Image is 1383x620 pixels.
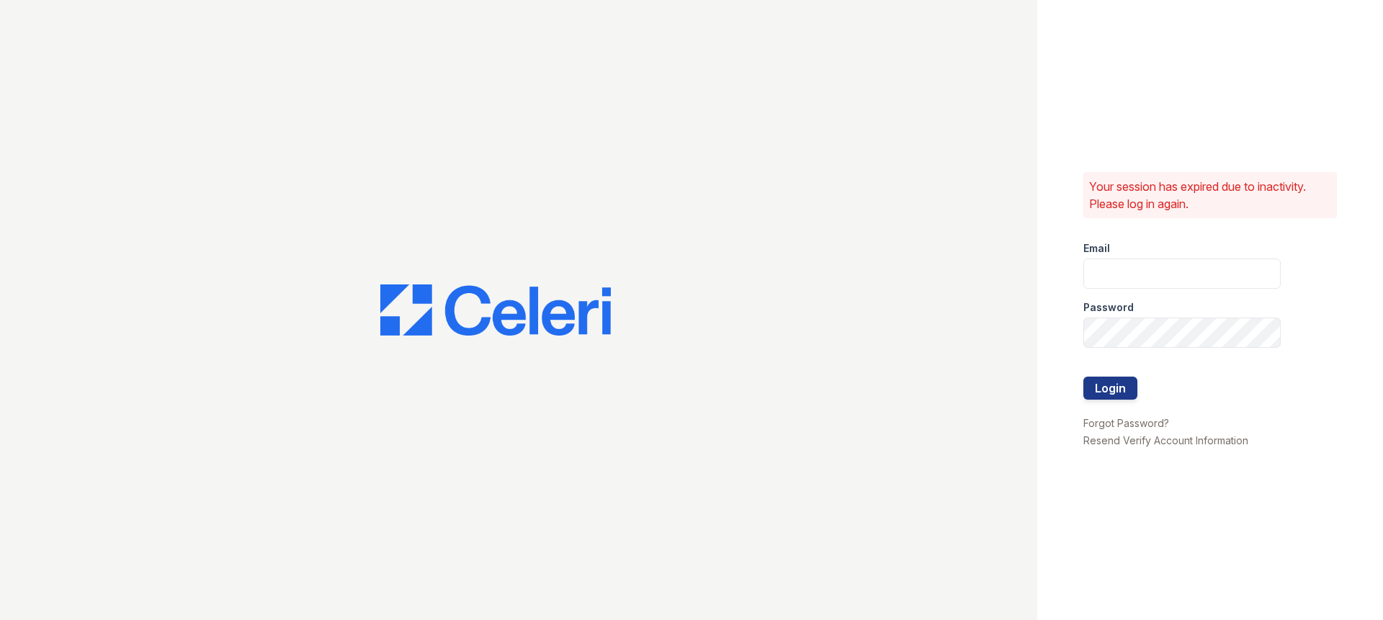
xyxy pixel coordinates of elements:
a: Resend Verify Account Information [1083,434,1248,446]
label: Email [1083,241,1110,256]
a: Forgot Password? [1083,417,1169,429]
p: Your session has expired due to inactivity. Please log in again. [1089,178,1331,212]
label: Password [1083,300,1134,315]
button: Login [1083,377,1137,400]
img: CE_Logo_Blue-a8612792a0a2168367f1c8372b55b34899dd931a85d93a1a3d3e32e68fde9ad4.png [380,284,611,336]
